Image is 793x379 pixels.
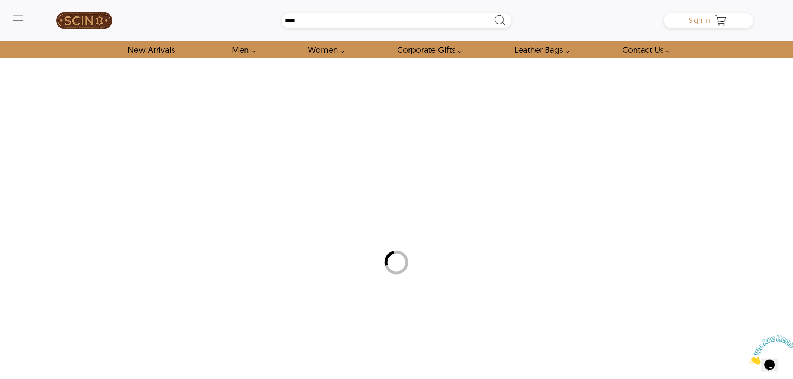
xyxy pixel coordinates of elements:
[40,4,129,37] a: SCIN
[689,15,710,25] span: Sign in
[747,332,793,368] iframe: chat widget
[714,15,729,26] a: Shopping Cart
[389,41,466,58] a: Shop Leather Corporate Gifts
[300,41,349,58] a: Shop Women Leather Jackets
[689,18,710,24] a: Sign in
[223,41,259,58] a: shop men's leather jackets
[614,41,674,58] a: contact-us
[506,41,574,58] a: Shop Leather Bags
[56,4,112,37] img: SCIN
[3,3,49,33] img: Chat attention grabber
[119,41,183,58] a: Shop New Arrivals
